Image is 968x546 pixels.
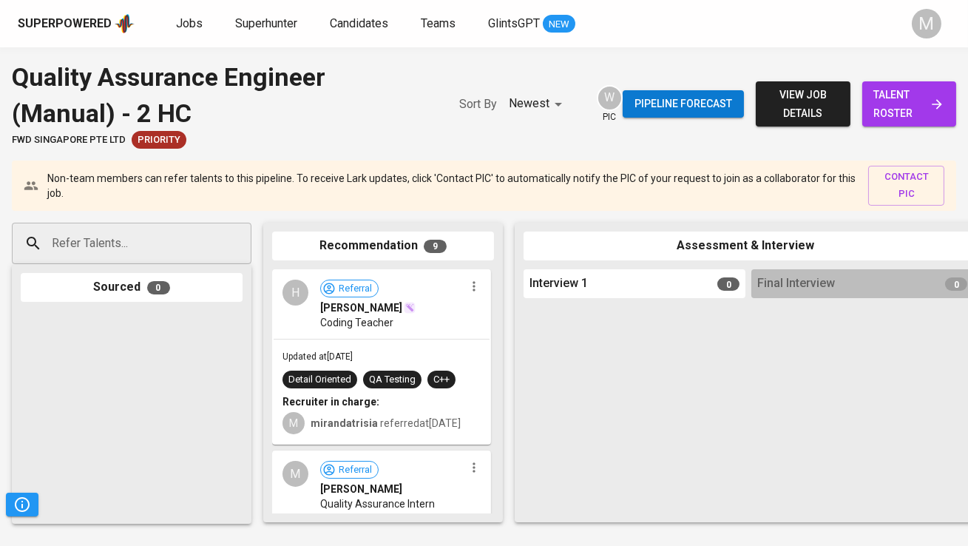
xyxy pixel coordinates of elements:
span: Referral [333,463,378,477]
div: H [282,280,308,306]
div: C++ [433,373,450,387]
span: Candidates [330,16,388,30]
div: Sourced [21,273,243,302]
span: Referral [333,282,378,296]
a: talent roster [862,81,956,127]
a: GlintsGPT NEW [488,15,575,33]
div: Newest [509,90,567,118]
span: NEW [543,17,575,32]
p: Non-team members can refer talents to this pipeline. To receive Lark updates, click 'Contact PIC'... [47,171,856,200]
span: Interview 1 [529,275,588,292]
span: [PERSON_NAME] [320,482,402,496]
span: view job details [768,86,838,122]
span: 9 [424,240,447,253]
span: Priority [132,133,186,147]
span: GlintsGPT [488,16,540,30]
button: Pipeline forecast [623,90,744,118]
span: Final Interview [757,275,835,292]
div: pic [597,85,623,124]
b: mirandatrisia [311,417,378,429]
img: magic_wand.svg [404,302,416,314]
a: Candidates [330,15,391,33]
span: FWD Singapore Pte Ltd [12,133,126,147]
span: 0 [147,281,170,294]
span: Quality Assurance Intern [320,496,435,511]
button: Pipeline Triggers [6,493,38,516]
div: Detail Oriented [288,373,351,387]
div: W [597,85,623,111]
span: Jobs [176,16,203,30]
a: Teams [421,15,458,33]
div: New Job received from Demand Team [132,131,186,149]
span: Teams [421,16,456,30]
div: Superpowered [18,16,112,33]
span: talent roster [874,86,944,122]
div: QA Testing [369,373,416,387]
p: Sort By [459,95,497,113]
span: Updated at [DATE] [282,351,353,362]
div: M [912,9,941,38]
span: contact pic [876,169,937,203]
span: 0 [945,277,967,291]
span: Superhunter [235,16,297,30]
div: Quality Assurance Engineer (Manual) - 2 HC [12,59,430,131]
button: view job details [756,81,850,127]
div: M [282,412,305,434]
div: M [282,461,308,487]
span: [PERSON_NAME] [320,300,402,315]
a: Jobs [176,15,206,33]
span: referred at [DATE] [311,417,461,429]
button: contact pic [868,166,944,206]
p: Newest [509,95,549,112]
div: Recommendation [272,232,494,260]
a: Superpoweredapp logo [18,13,135,35]
a: Superhunter [235,15,300,33]
span: 0 [717,277,739,291]
span: Pipeline forecast [634,95,732,113]
span: Coding Teacher [320,315,393,330]
b: Recruiter in charge: [282,396,379,408]
button: Open [243,242,246,245]
img: app logo [115,13,135,35]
